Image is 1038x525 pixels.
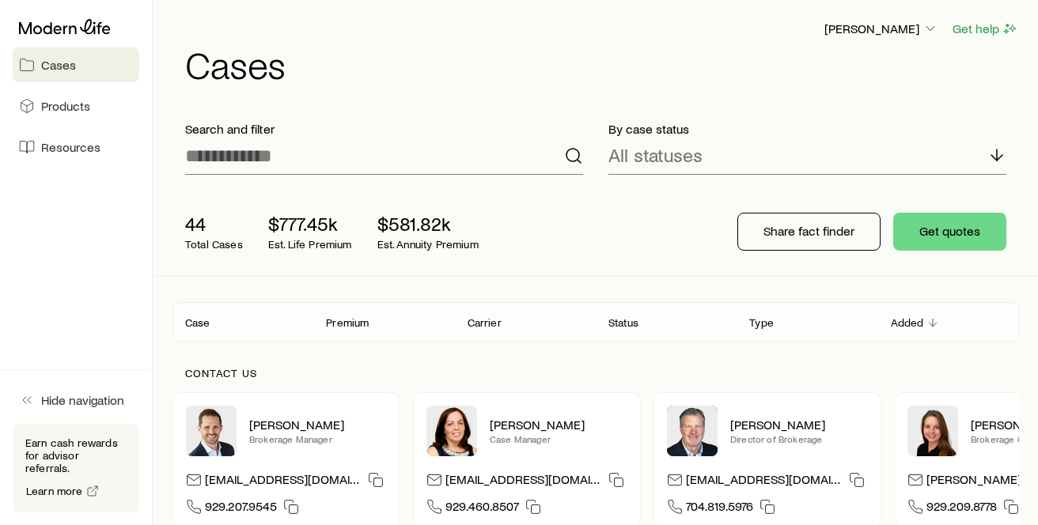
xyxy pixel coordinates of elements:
p: Added [891,316,924,329]
img: Heather McKee [426,406,477,456]
p: Premium [326,316,369,329]
p: [EMAIL_ADDRESS][DOMAIN_NAME] [445,471,602,493]
p: $777.45k [268,213,352,235]
p: Director of Brokerage [730,432,868,445]
p: Case Manager [490,432,627,445]
p: Search and filter [185,121,583,137]
p: Total Cases [185,238,243,251]
p: Earn cash rewards for advisor referrals. [25,436,127,474]
span: 704.819.5976 [686,498,753,519]
a: Products [13,89,139,123]
p: Est. Annuity Premium [377,238,479,251]
img: Ellen Wall [907,406,958,456]
p: [EMAIL_ADDRESS][DOMAIN_NAME] [205,471,362,493]
p: Est. Life Premium [268,238,352,251]
button: Hide navigation [13,383,139,417]
span: Products [41,98,90,114]
span: 929.209.8778 [926,498,997,519]
span: Hide navigation [41,392,124,408]
p: [PERSON_NAME] [730,417,868,432]
button: Share fact finder [737,213,881,251]
span: Resources [41,139,100,155]
p: [PERSON_NAME] [249,417,387,432]
h1: Cases [185,45,1019,83]
p: Status [608,316,638,329]
span: 929.460.8507 [445,498,519,519]
button: Get quotes [893,213,1006,251]
img: Trey Wall [667,406,718,456]
span: Learn more [26,485,83,497]
p: Share fact finder [763,223,854,239]
p: [PERSON_NAME] [824,21,938,36]
p: $581.82k [377,213,479,235]
p: Case [185,316,210,329]
p: Carrier [468,316,502,329]
img: Nick Weiler [186,406,237,456]
div: Client cases [172,302,1019,342]
p: Type [749,316,774,329]
p: 44 [185,213,243,235]
p: [EMAIL_ADDRESS][DOMAIN_NAME] [686,471,843,493]
p: [PERSON_NAME] [490,417,627,432]
p: All statuses [608,144,703,166]
a: Cases [13,47,139,82]
div: Earn cash rewards for advisor referrals.Learn more [13,424,139,512]
p: By case status [608,121,1006,137]
button: [PERSON_NAME] [824,20,939,39]
p: Brokerage Manager [249,432,387,445]
span: 929.207.9545 [205,498,277,519]
p: Contact us [185,367,1006,380]
button: Get help [952,20,1019,38]
span: Cases [41,57,76,73]
a: Resources [13,130,139,164]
